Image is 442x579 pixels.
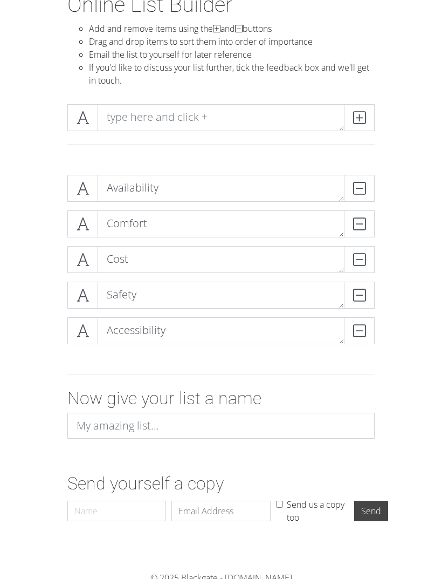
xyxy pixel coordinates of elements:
li: If you'd like to discuss your list further, tick the feedback box and we'll get in touch. [89,61,375,87]
input: My amazing list... [67,413,375,439]
input: Send [354,501,388,521]
h2: Now give your list a name [67,388,375,408]
label: Send us a copy too [287,498,349,524]
input: Email Address [171,501,270,521]
li: Drag and drop items to sort them into order of importance [89,35,375,48]
li: Add and remove items using the and buttons [89,22,375,35]
h2: Send yourself a copy [67,473,375,494]
input: Name [67,501,166,521]
li: Email the list to yourself for later reference [89,48,375,61]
